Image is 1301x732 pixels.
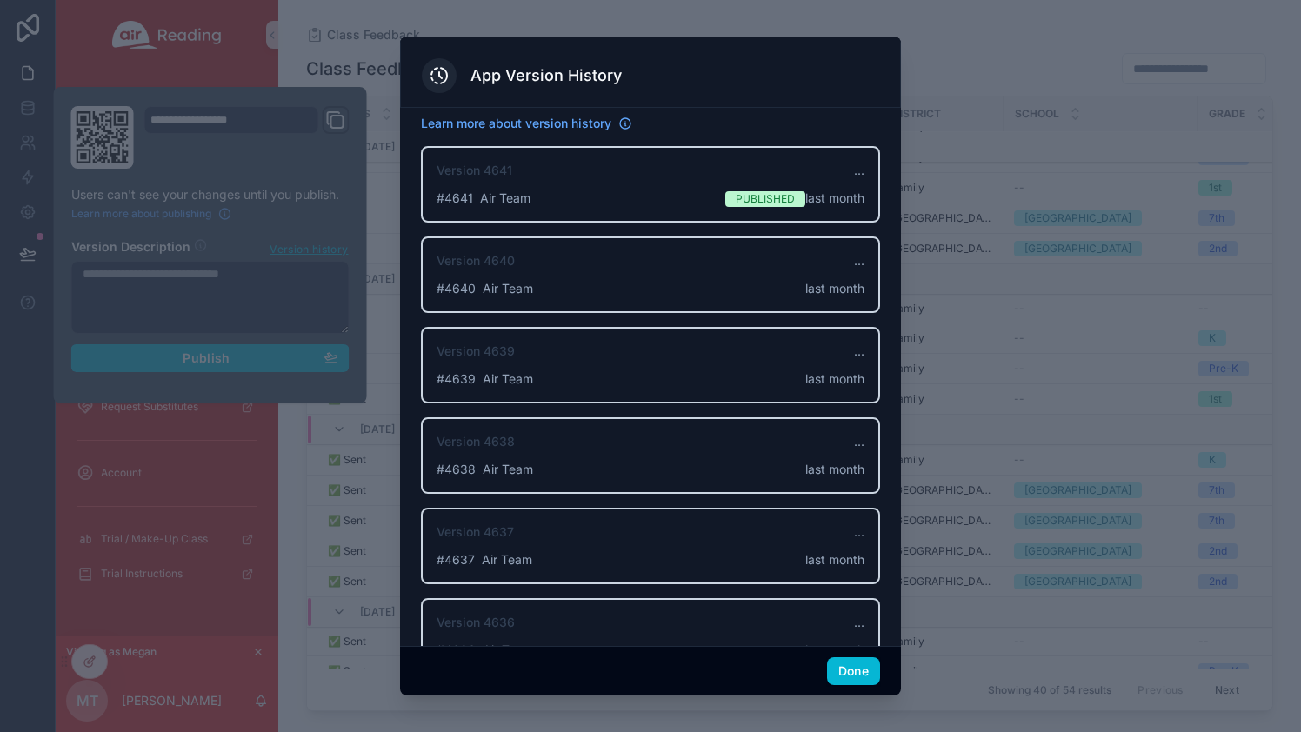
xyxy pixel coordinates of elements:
span: Version 4640 [437,252,515,270]
span: Published [736,192,795,206]
span: ... [854,162,864,179]
span: last month [805,280,864,297]
span: Air Team [483,462,533,476]
span: last month [805,461,864,478]
span: ... [854,614,864,631]
span: last month [805,370,864,388]
span: # 4640 [437,280,533,297]
span: Learn more about version history [421,115,611,132]
span: # 4636 [437,642,533,659]
span: Air Team [483,642,533,657]
span: Version 4637 [437,523,514,541]
span: # 4639 [437,370,533,388]
span: Air Team [482,552,532,567]
span: last month [805,642,864,659]
span: last month [805,190,864,207]
span: Air Team [483,371,533,386]
span: Air Team [483,281,533,296]
span: Air Team [480,190,530,205]
span: ... [854,343,864,360]
span: ... [854,523,864,541]
a: Learn more about version history [421,115,632,132]
button: Done [827,657,880,685]
span: # 4637 [437,551,532,569]
span: Version 4639 [437,343,515,360]
span: Version 4636 [437,614,515,631]
h3: App Version History [470,65,622,86]
span: # 4641 [437,190,530,207]
span: # 4638 [437,461,533,478]
span: ... [854,252,864,270]
span: Version 4641 [437,162,512,179]
span: ... [854,433,864,450]
span: last month [805,551,864,569]
span: Version 4638 [437,433,515,450]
